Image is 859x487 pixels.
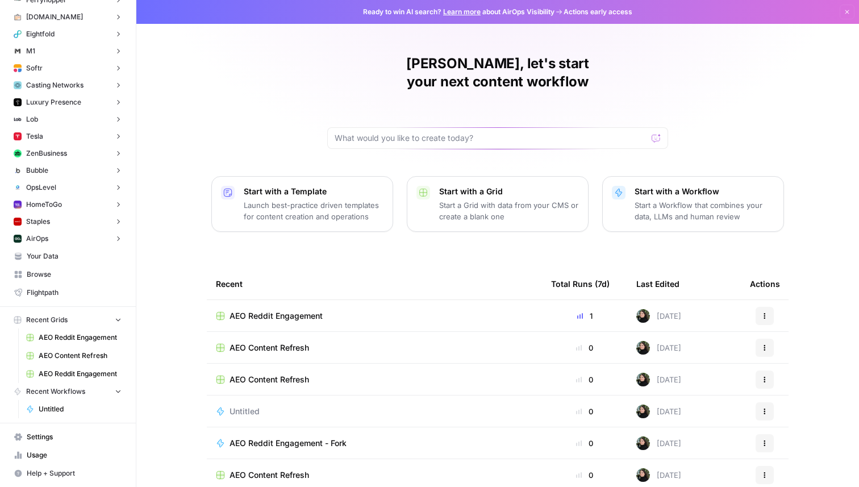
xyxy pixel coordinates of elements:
[39,404,122,414] span: Untitled
[636,436,681,450] div: [DATE]
[551,310,618,322] div: 1
[216,342,533,353] a: AEO Content Refresh
[327,55,668,91] h1: [PERSON_NAME], let's start your next content workflow
[750,268,780,299] div: Actions
[9,128,127,145] button: Tesla
[230,406,260,417] span: Untitled
[230,310,323,322] span: AEO Reddit Engagement
[26,114,38,124] span: Lob
[14,47,22,55] img: vmpcqx2fmvdmwy1o23gvq2azfiwc
[9,196,127,213] button: HomeToGo
[14,235,22,243] img: yjux4x3lwinlft1ym4yif8lrli78
[9,383,127,400] button: Recent Workflows
[9,145,127,162] button: ZenBusiness
[26,12,83,22] span: [DOMAIN_NAME]
[26,386,85,397] span: Recent Workflows
[39,332,122,343] span: AEO Reddit Engagement
[26,199,62,210] span: HomeToGo
[26,165,48,176] span: Bubble
[26,148,67,159] span: ZenBusiness
[27,251,122,261] span: Your Data
[26,315,68,325] span: Recent Grids
[230,438,347,449] span: AEO Reddit Engagement - Fork
[216,469,533,481] a: AEO Content Refresh
[9,162,127,179] button: Bubble
[14,167,22,174] img: en82gte408cjjpk3rc19j1mw467d
[9,311,127,328] button: Recent Grids
[26,234,48,244] span: AirOps
[9,230,127,247] button: AirOps
[9,464,127,482] button: Help + Support
[14,115,22,123] img: c845c9yuzyvwi5puoqu5o4qkn2ly
[439,186,579,197] p: Start with a Grid
[21,400,127,418] a: Untitled
[27,432,122,442] span: Settings
[551,438,618,449] div: 0
[27,288,122,298] span: Flightpath
[635,186,774,197] p: Start with a Workflow
[9,9,127,26] button: [DOMAIN_NAME]
[26,217,50,227] span: Staples
[216,310,533,322] a: AEO Reddit Engagement
[9,77,127,94] button: Casting Networks
[551,374,618,385] div: 0
[551,469,618,481] div: 0
[14,201,22,209] img: 7dc9v8omtoqmry730cgyi9lm7ris
[26,131,43,141] span: Tesla
[26,182,56,193] span: OpsLevel
[14,149,22,157] img: 05m09w22jc6cxach36uo5q7oe4kr
[636,468,650,482] img: eoqc67reg7z2luvnwhy7wyvdqmsw
[636,436,650,450] img: eoqc67reg7z2luvnwhy7wyvdqmsw
[14,98,22,106] img: svy77gcjjdc7uhmk89vzedrvhye4
[26,29,55,39] span: Eightfold
[9,446,127,464] a: Usage
[27,468,122,478] span: Help + Support
[216,374,533,385] a: AEO Content Refresh
[9,111,127,128] button: Lob
[216,438,533,449] a: AEO Reddit Engagement - Fork
[216,268,533,299] div: Recent
[363,7,554,17] span: Ready to win AI search? about AirOps Visibility
[551,342,618,353] div: 0
[9,43,127,60] button: M1
[9,213,127,230] button: Staples
[9,179,127,196] button: OpsLevel
[26,63,43,73] span: Softr
[39,351,122,361] span: AEO Content Refresh
[14,132,22,140] img: 7ds9flyfqduh2wtqvmx690h1wasw
[635,199,774,222] p: Start a Workflow that combines your data, LLMs and human review
[14,218,22,226] img: l38ge4hqsz3ncugeacxi3fkp7vky
[9,94,127,111] button: Luxury Presence
[335,132,647,144] input: What would you like to create today?
[244,186,383,197] p: Start with a Template
[230,374,309,385] span: AEO Content Refresh
[230,469,309,481] span: AEO Content Refresh
[636,405,681,418] div: [DATE]
[551,268,610,299] div: Total Runs (7d)
[21,347,127,365] a: AEO Content Refresh
[14,81,22,89] img: tzz65mse7x1e4n6fp64we22ez3zb
[636,309,650,323] img: eoqc67reg7z2luvnwhy7wyvdqmsw
[27,450,122,460] span: Usage
[636,405,650,418] img: eoqc67reg7z2luvnwhy7wyvdqmsw
[407,176,589,232] button: Start with a GridStart a Grid with data from your CMS or create a blank one
[636,341,650,355] img: eoqc67reg7z2luvnwhy7wyvdqmsw
[21,365,127,383] a: AEO Reddit Engagement
[21,328,127,347] a: AEO Reddit Engagement
[14,184,22,192] img: u52dqj6nif9cqx3xe6s2xey3h2g0
[636,373,650,386] img: eoqc67reg7z2luvnwhy7wyvdqmsw
[211,176,393,232] button: Start with a TemplateLaunch best-practice driven templates for content creation and operations
[443,7,481,16] a: Learn more
[230,342,309,353] span: AEO Content Refresh
[9,284,127,302] a: Flightpath
[9,247,127,265] a: Your Data
[636,309,681,323] div: [DATE]
[26,46,35,56] span: M1
[636,468,681,482] div: [DATE]
[636,341,681,355] div: [DATE]
[39,369,122,379] span: AEO Reddit Engagement
[636,268,679,299] div: Last Edited
[602,176,784,232] button: Start with a WorkflowStart a Workflow that combines your data, LLMs and human review
[564,7,632,17] span: Actions early access
[636,373,681,386] div: [DATE]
